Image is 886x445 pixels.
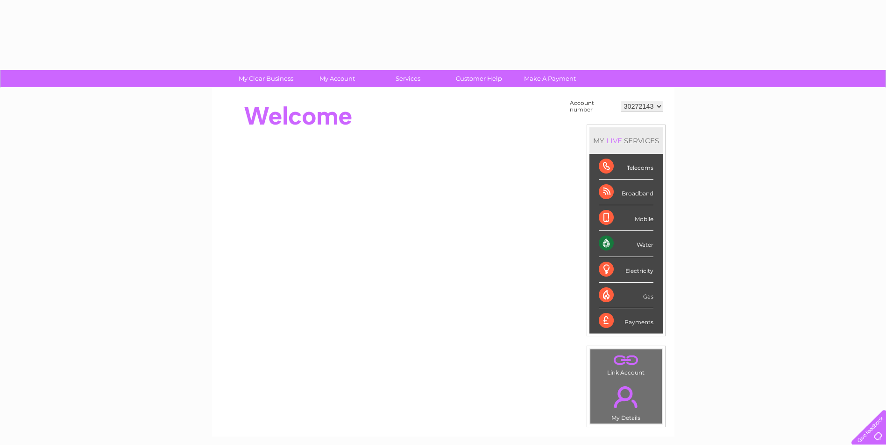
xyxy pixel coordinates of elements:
div: Broadband [599,180,653,205]
div: Water [599,231,653,257]
div: Electricity [599,257,653,283]
a: Services [369,70,447,87]
a: My Account [298,70,376,87]
div: Telecoms [599,154,653,180]
a: Make A Payment [511,70,588,87]
a: My Clear Business [227,70,305,87]
div: MY SERVICES [589,127,663,154]
div: LIVE [604,136,624,145]
a: Customer Help [440,70,517,87]
div: Gas [599,283,653,308]
div: Payments [599,308,653,334]
td: Link Account [590,349,662,378]
a: . [593,381,659,413]
div: Mobile [599,205,653,231]
td: My Details [590,378,662,424]
td: Account number [567,97,618,115]
a: . [593,352,659,368]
